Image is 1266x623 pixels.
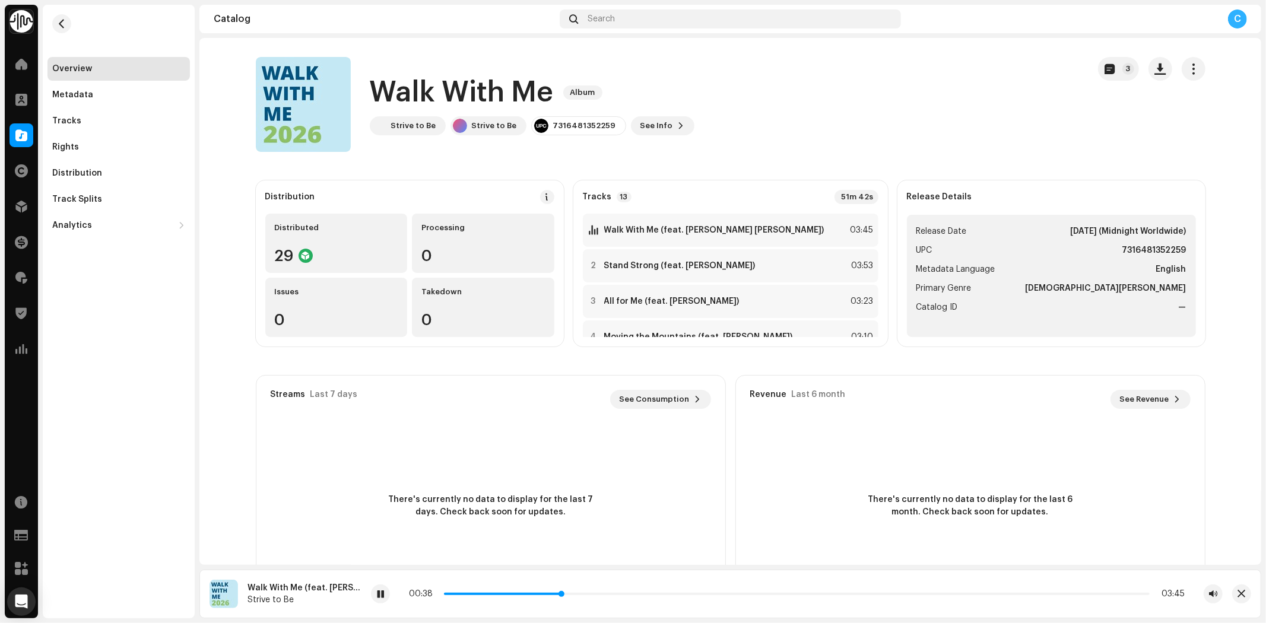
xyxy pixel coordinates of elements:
[907,192,972,202] strong: Release Details
[916,262,995,276] span: Metadata Language
[421,223,545,233] div: Processing
[916,281,972,295] span: Primary Genre
[916,300,958,314] span: Catalog ID
[9,9,33,33] img: 0f74c21f-6d1c-4dbc-9196-dbddad53419e
[792,390,846,399] div: Last 6 month
[610,390,711,409] button: See Consumption
[47,161,190,185] re-m-nav-item: Distribution
[52,142,79,152] div: Rights
[52,195,102,204] div: Track Splits
[409,589,439,599] div: 00:38
[52,64,92,74] div: Overview
[1154,589,1185,599] div: 03:45
[1122,243,1186,258] strong: 7316481352259
[52,90,93,100] div: Metadata
[916,243,932,258] span: UPC
[248,595,361,605] div: Strive to Be
[604,297,740,306] strong: All for Me (feat. [PERSON_NAME])
[384,494,598,519] span: There's currently no data to display for the last 7 days. Check back soon for updates.
[275,223,398,233] div: Distributed
[1098,57,1139,81] button: 3
[47,214,190,237] re-m-nav-dropdown: Analytics
[47,187,190,211] re-m-nav-item: Track Splits
[604,225,824,235] strong: Walk With Me (feat. [PERSON_NAME] [PERSON_NAME])
[588,14,615,24] span: Search
[372,119,386,133] img: 4da12ee9-1f10-4deb-b93e-d3a2ea30ed4f
[1110,390,1191,409] button: See Revenue
[620,387,690,411] span: See Consumption
[1071,224,1186,239] strong: [DATE] (Midnight Worldwide)
[265,192,315,202] div: Distribution
[631,116,694,135] button: See Info
[391,121,436,131] div: Strive to Be
[604,261,756,271] strong: Stand Strong (feat. [PERSON_NAME])
[1228,9,1247,28] div: C
[553,121,616,131] div: 7316481352259
[864,494,1077,519] span: There's currently no data to display for the last 6 month. Check back soon for updates.
[47,109,190,133] re-m-nav-item: Tracks
[1156,262,1186,276] strong: English
[248,583,361,593] div: Walk With Me (feat. [PERSON_NAME] [PERSON_NAME])
[750,390,787,399] div: Revenue
[7,587,36,616] div: Open Intercom Messenger
[848,223,874,237] div: 03:45
[848,330,874,344] div: 03:10
[52,221,92,230] div: Analytics
[310,390,358,399] div: Last 7 days
[1026,281,1186,295] strong: [DEMOGRAPHIC_DATA][PERSON_NAME]
[848,259,874,273] div: 03:53
[563,85,602,100] span: Album
[271,390,306,399] div: Streams
[472,121,517,131] div: Strive to Be
[47,83,190,107] re-m-nav-item: Metadata
[640,114,673,138] span: See Info
[916,224,967,239] span: Release Date
[275,287,398,297] div: Issues
[1122,63,1134,75] p-badge: 3
[370,74,554,112] h1: Walk With Me
[1179,300,1186,314] strong: —
[47,57,190,81] re-m-nav-item: Overview
[210,580,238,608] img: 8f9dec2e-955b-4034-866f-1a0785ed824e
[421,287,545,297] div: Takedown
[214,14,555,24] div: Catalog
[848,294,874,309] div: 03:23
[52,116,81,126] div: Tracks
[583,192,612,202] strong: Tracks
[52,169,102,178] div: Distribution
[617,192,632,202] p-badge: 13
[1120,387,1169,411] span: See Revenue
[47,135,190,159] re-m-nav-item: Rights
[604,332,793,342] strong: Moving the Mountains (feat. [PERSON_NAME])
[835,190,878,204] div: 51m 42s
